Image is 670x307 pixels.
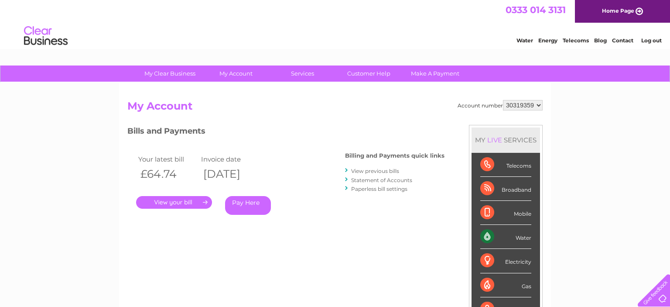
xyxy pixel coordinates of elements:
div: Mobile [480,201,531,225]
a: Make A Payment [399,66,471,82]
div: Gas [480,273,531,297]
a: Pay Here [225,196,271,215]
a: Blog [594,37,607,44]
th: [DATE] [199,165,262,183]
a: Log out [641,37,662,44]
a: . [136,196,212,209]
a: My Clear Business [134,66,206,82]
td: Your latest bill [136,153,199,165]
div: Clear Business is a trading name of Verastar Limited (registered in [GEOGRAPHIC_DATA] No. 3667643... [130,5,542,42]
a: Statement of Accounts [351,177,412,183]
h4: Billing and Payments quick links [345,152,444,159]
a: 0333 014 3131 [506,4,566,15]
div: Electricity [480,249,531,273]
div: Broadband [480,177,531,201]
a: Water [516,37,533,44]
div: MY SERVICES [472,128,540,152]
a: My Account [200,66,272,82]
img: logo.png [24,23,68,49]
a: Services [267,66,338,82]
h3: Bills and Payments [127,125,444,140]
a: Energy [538,37,557,44]
td: Invoice date [199,153,262,165]
div: Account number [458,100,543,110]
a: Contact [612,37,633,44]
div: LIVE [485,136,504,144]
a: Paperless bill settings [351,186,407,192]
th: £64.74 [136,165,199,183]
a: View previous bills [351,168,399,174]
a: Telecoms [563,37,589,44]
a: Customer Help [333,66,405,82]
h2: My Account [127,100,543,117]
div: Water [480,225,531,249]
div: Telecoms [480,153,531,177]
